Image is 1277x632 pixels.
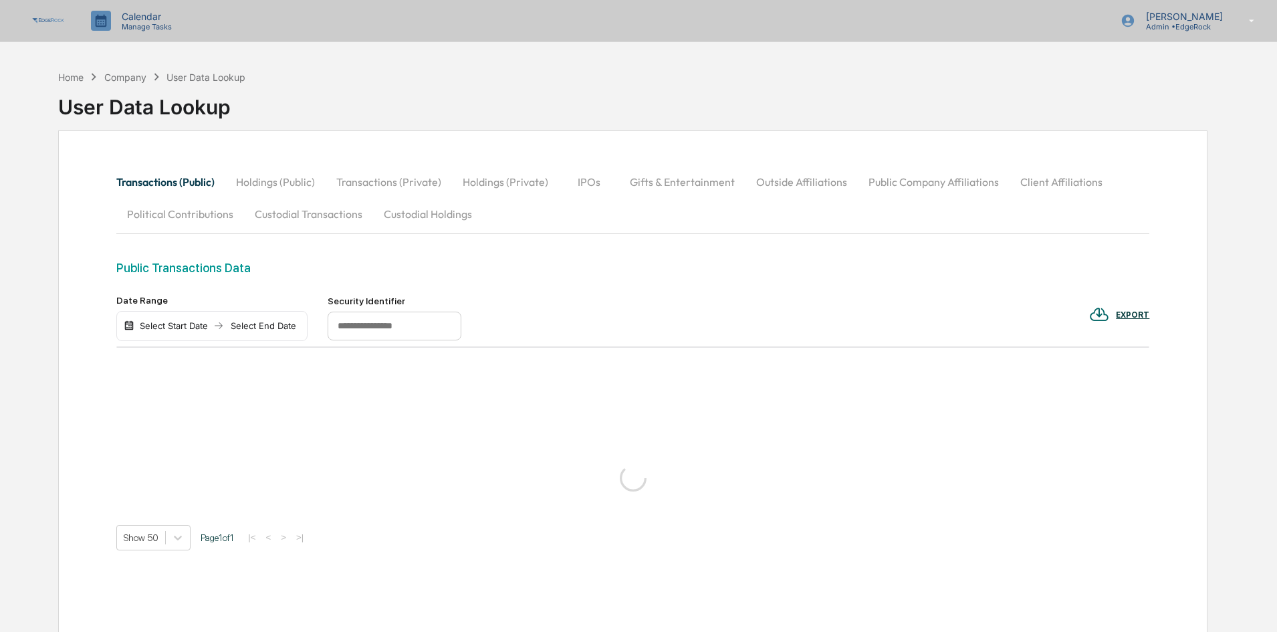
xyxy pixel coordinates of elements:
[104,72,146,83] div: Company
[116,295,308,306] div: Date Range
[116,261,1149,275] div: Public Transactions Data
[58,72,84,83] div: Home
[227,320,300,331] div: Select End Date
[111,11,179,22] p: Calendar
[745,166,858,198] button: Outside Affiliations
[452,166,559,198] button: Holdings (Private)
[261,532,275,543] button: <
[1089,304,1109,324] img: EXPORT
[213,320,224,331] img: arrow right
[225,166,326,198] button: Holdings (Public)
[1116,310,1149,320] div: EXPORT
[201,532,234,543] span: Page 1 of 1
[328,296,461,306] div: Security Identifier
[124,320,134,331] img: calendar
[326,166,452,198] button: Transactions (Private)
[619,166,745,198] button: Gifts & Entertainment
[116,198,244,230] button: Political Contributions
[116,166,1149,230] div: secondary tabs example
[137,320,211,331] div: Select Start Date
[858,166,1010,198] button: Public Company Affiliations
[116,166,225,198] button: Transactions (Public)
[1010,166,1113,198] button: Client Affiliations
[32,17,64,25] img: logo
[58,84,245,119] div: User Data Lookup
[292,532,308,543] button: >|
[277,532,290,543] button: >
[1135,22,1230,31] p: Admin • EdgeRock
[111,22,179,31] p: Manage Tasks
[244,198,373,230] button: Custodial Transactions
[373,198,483,230] button: Custodial Holdings
[1135,11,1230,22] p: [PERSON_NAME]
[166,72,245,83] div: User Data Lookup
[244,532,259,543] button: |<
[559,166,619,198] button: IPOs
